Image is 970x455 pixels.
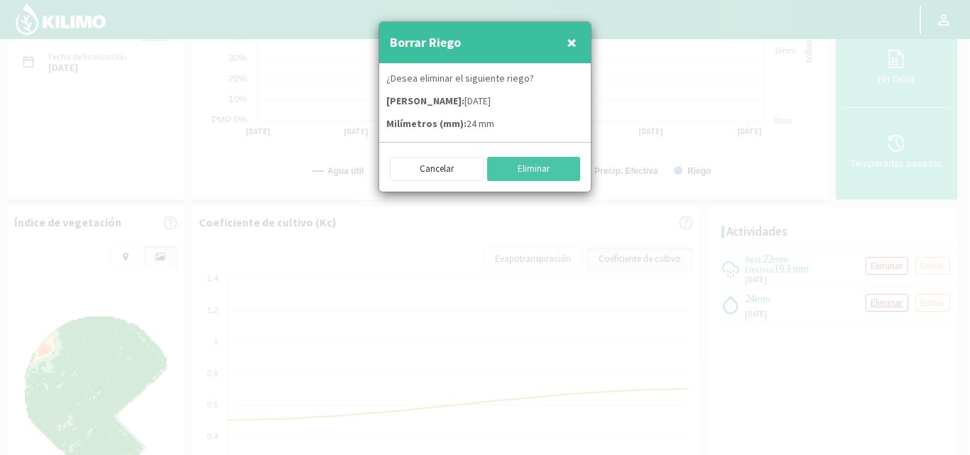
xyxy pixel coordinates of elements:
[386,71,584,86] p: ¿Desea eliminar el siguiente riego?
[386,94,584,109] p: [DATE]
[386,94,464,107] strong: [PERSON_NAME]:
[390,33,461,53] h4: Borrar Riego
[386,117,467,130] strong: Milímetros (mm):
[386,116,584,131] p: 24 mm
[487,157,581,181] button: Eliminar
[567,31,577,54] span: ×
[563,28,580,57] button: Close
[390,157,484,181] button: Cancelar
